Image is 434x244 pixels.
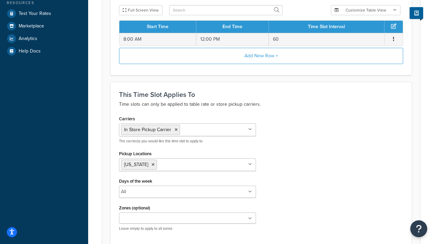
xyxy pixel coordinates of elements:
span: Analytics [19,36,37,42]
label: Pickup Locations [119,151,152,156]
input: Search [169,5,282,15]
label: Carriers [119,116,135,121]
li: All [121,187,126,197]
a: Marketplace [5,20,83,32]
td: 8:00 AM [119,33,196,45]
button: Full Screen View [119,5,162,15]
a: Test Your Rates [5,7,83,20]
h3: This Time Slot Applies To [119,91,403,98]
th: Time Slot Interval [269,21,384,33]
p: Leave empty to apply to all zones [119,226,256,231]
span: Help Docs [19,48,41,54]
button: Customize Table View [331,5,400,15]
button: Show Help Docs [410,7,423,19]
th: End Time [196,21,269,33]
span: Test Your Rates [19,11,51,17]
span: In Store Pickup Carrier [124,126,171,133]
th: Start Time [119,21,196,33]
a: Help Docs [5,45,83,57]
button: Open Resource Center [410,220,427,237]
p: Time slots can only be applied to table rate or store pickup carriers. [119,100,403,108]
label: Days of the week [119,179,152,184]
span: Marketplace [19,23,44,29]
button: Add New Row + [119,48,403,64]
td: 12:00 PM [196,33,269,45]
a: Analytics [5,33,83,45]
span: [US_STATE] [124,161,148,168]
p: The carrier(s) you would like this time slot to apply to [119,139,256,144]
td: 60 [269,33,384,45]
label: Zones (optional) [119,205,150,210]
